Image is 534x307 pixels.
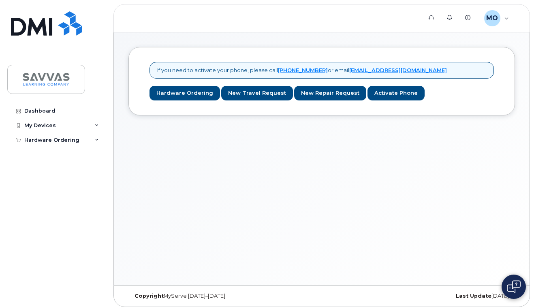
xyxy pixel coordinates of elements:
[367,86,425,101] a: Activate Phone
[128,293,257,299] div: MyServe [DATE]–[DATE]
[386,293,515,299] div: [DATE]
[278,67,328,73] a: [PHONE_NUMBER]
[294,86,366,101] a: New Repair Request
[157,66,447,74] p: If you need to activate your phone, please call or email
[349,67,447,73] a: [EMAIL_ADDRESS][DOMAIN_NAME]
[135,293,164,299] strong: Copyright
[150,86,220,101] a: Hardware Ordering
[221,86,293,101] a: New Travel Request
[507,280,521,293] img: Open chat
[456,293,491,299] strong: Last Update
